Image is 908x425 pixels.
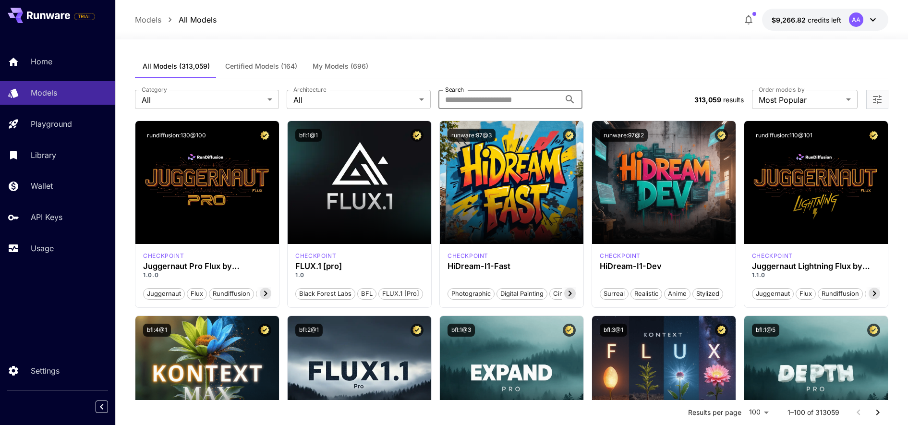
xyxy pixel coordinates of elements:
span: Surreal [600,289,628,299]
button: Certified Model – Vetted for best performance and includes a commercial license. [563,324,576,337]
div: FLUX.1 D [143,252,184,260]
span: $9,266.82 [772,16,808,24]
span: My Models (696) [313,62,368,71]
p: Home [31,56,52,67]
span: BFL [358,289,376,299]
a: Models [135,14,161,25]
div: 100 [745,405,772,419]
p: Playground [31,118,72,130]
span: All [293,94,415,106]
button: Certified Model – Vetted for best performance and includes a commercial license. [867,324,880,337]
div: fluxpro [295,252,336,260]
p: Models [31,87,57,98]
button: Photographic [448,287,495,300]
span: credits left [808,16,841,24]
label: Architecture [293,85,326,94]
p: Results per page [688,408,741,417]
h3: HiDream-I1-Fast [448,262,576,271]
p: 1.0.0 [143,271,271,279]
button: Certified Model – Vetted for best performance and includes a commercial license. [258,324,271,337]
button: juggernaut [752,287,794,300]
span: Certified Models (164) [225,62,297,71]
span: Photographic [448,289,494,299]
div: AA [849,12,863,27]
h3: HiDream-I1-Dev [600,262,728,271]
p: 1.1.0 [752,271,880,279]
button: runware:97@2 [600,129,648,142]
button: Realistic [630,287,662,300]
span: Realistic [631,289,662,299]
span: All [142,94,264,106]
span: Most Popular [759,94,842,106]
span: Cinematic [550,289,586,299]
button: flux [187,287,207,300]
button: Certified Model – Vetted for best performance and includes a commercial license. [258,129,271,142]
div: FLUX.1 [pro] [295,262,424,271]
button: Anime [664,287,690,300]
div: HiDream Fast [448,252,488,260]
button: pro [256,287,274,300]
span: rundiffusion [209,289,254,299]
button: Surreal [600,287,629,300]
button: Black Forest Labs [295,287,355,300]
button: bfl:3@1 [600,324,627,337]
button: juggernaut [143,287,185,300]
iframe: Chat Widget [860,379,908,425]
p: checkpoint [448,252,488,260]
span: juggernaut [144,289,184,299]
button: bfl:1@5 [752,324,779,337]
button: FLUX.1 [pro] [378,287,423,300]
span: pro [256,289,273,299]
button: $9,266.82178AA [762,9,888,31]
p: API Keys [31,211,62,223]
div: FLUX.1 D [752,252,793,260]
p: checkpoint [295,252,336,260]
p: Usage [31,243,54,254]
button: Certified Model – Vetted for best performance and includes a commercial license. [411,129,424,142]
span: Stylized [693,289,723,299]
button: bfl:2@1 [295,324,323,337]
button: Open more filters [872,94,883,106]
h3: Juggernaut Lightning Flux by RunDiffusion [752,262,880,271]
span: All Models (313,059) [143,62,210,71]
label: Search [445,85,464,94]
button: Certified Model – Vetted for best performance and includes a commercial license. [715,324,728,337]
span: TRIAL [74,13,95,20]
button: schnell [865,287,894,300]
button: Digital Painting [496,287,547,300]
span: juggernaut [752,289,793,299]
nav: breadcrumb [135,14,217,25]
div: HiDream Dev [600,252,641,260]
button: Certified Model – Vetted for best performance and includes a commercial license. [411,324,424,337]
p: 1.0 [295,271,424,279]
button: flux [796,287,816,300]
button: Certified Model – Vetted for best performance and includes a commercial license. [867,129,880,142]
a: All Models [179,14,217,25]
p: Library [31,149,56,161]
span: schnell [865,289,894,299]
span: Anime [665,289,690,299]
p: Settings [31,365,60,376]
button: rundiffusion [818,287,863,300]
button: bfl:4@1 [143,324,171,337]
button: rundiffusion:130@100 [143,129,210,142]
span: Add your payment card to enable full platform functionality. [74,11,95,22]
label: Category [142,85,167,94]
span: FLUX.1 [pro] [379,289,423,299]
h3: Juggernaut Pro Flux by RunDiffusion [143,262,271,271]
button: Certified Model – Vetted for best performance and includes a commercial license. [715,129,728,142]
button: BFL [357,287,376,300]
button: Stylized [692,287,723,300]
button: Cinematic [549,287,586,300]
button: Certified Model – Vetted for best performance and includes a commercial license. [563,129,576,142]
button: Collapse sidebar [96,401,108,413]
button: bfl:1@3 [448,324,475,337]
div: Collapse sidebar [103,398,115,415]
p: checkpoint [600,252,641,260]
